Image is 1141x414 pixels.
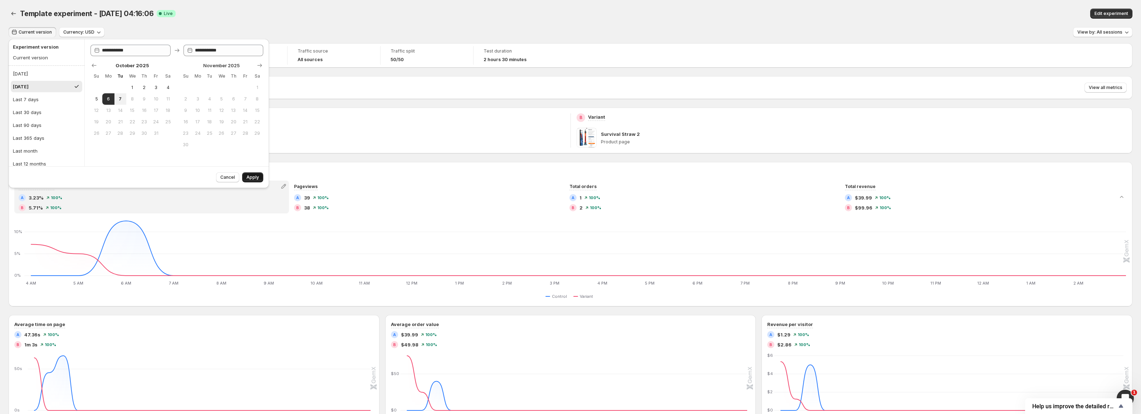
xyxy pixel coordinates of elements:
span: 16 [141,108,147,113]
button: Back [9,9,19,19]
span: Mo [105,73,111,79]
span: 17 [153,108,159,113]
span: We [219,73,225,79]
span: 100% [426,342,437,347]
button: Sunday October 5 2025 [90,93,102,105]
span: 100% [48,332,59,337]
span: 5 [219,96,225,102]
h2: A [393,332,396,337]
button: Thursday October 23 2025 [138,116,150,128]
button: Last 365 days [11,132,82,144]
span: We [129,73,135,79]
span: 8 [254,96,260,102]
text: 4 PM [597,281,607,286]
button: Wednesday November 5 2025 [216,93,227,105]
button: Friday November 21 2025 [239,116,251,128]
button: Tuesday October 21 2025 [114,116,126,128]
button: Monday October 13 2025 [102,105,114,116]
span: 22 [254,119,260,125]
button: Friday October 10 2025 [150,93,162,105]
text: 11 PM [930,281,941,286]
button: Friday October 3 2025 [150,82,162,93]
button: Last 7 days [11,94,82,105]
span: 30 [141,130,147,136]
button: Saturday October 11 2025 [162,93,174,105]
span: 5 [93,96,99,102]
span: 1 [129,85,135,90]
span: 26 [93,130,99,136]
button: Sunday October 19 2025 [90,116,102,128]
span: 100% [425,332,437,337]
span: Su [93,73,99,79]
h2: B [393,342,396,347]
span: 100% [317,196,329,200]
text: $0 [767,408,773,413]
h2: A [296,196,299,200]
span: Th [230,73,236,79]
span: 2 hours 30 minutes [484,57,527,63]
button: Sunday October 12 2025 [90,105,102,116]
span: 7 [242,96,248,102]
span: Pageviews [294,184,318,189]
th: Tuesday [114,70,126,82]
span: 18 [165,108,171,113]
button: Saturday October 4 2025 [162,82,174,93]
button: Monday November 3 2025 [192,93,204,105]
text: 1 AM [1026,281,1035,286]
h2: A [16,332,19,337]
span: Live [164,11,173,16]
button: View all metrics [1084,83,1127,93]
button: Thursday October 2 2025 [138,82,150,93]
text: 6 PM [692,281,702,286]
h2: A [847,196,850,200]
text: 10 AM [310,281,323,286]
button: Wednesday October 22 2025 [126,116,138,128]
span: Mo [195,73,201,79]
span: 1 [1131,390,1137,395]
button: Monday November 24 2025 [192,128,204,139]
button: Tuesday November 4 2025 [204,93,215,105]
span: 1 [254,85,260,90]
th: Sunday [180,70,192,82]
span: 10 [195,108,201,113]
text: 6 AM [121,281,131,286]
span: 24 [195,130,201,136]
button: Monday November 10 2025 [192,105,204,116]
span: Tu [206,73,212,79]
button: Monday October 20 2025 [102,116,114,128]
span: Help us improve the detailed report for A/B campaigns [1032,403,1117,410]
button: Wednesday November 19 2025 [216,116,227,128]
button: Sunday November 30 2025 [180,139,192,151]
button: Friday November 28 2025 [239,128,251,139]
span: 10 [153,96,159,102]
span: 28 [117,130,123,136]
button: Saturday November 8 2025 [251,93,263,105]
text: 5 PM [645,281,655,286]
span: 21 [242,119,248,125]
h2: A [769,332,772,337]
text: 7 AM [169,281,178,286]
span: 5.71% [29,204,43,211]
button: Show previous month, September 2025 [89,60,99,70]
button: Tuesday October 28 2025 [114,128,126,139]
span: 4 [206,96,212,102]
button: Last 12 months [11,158,82,169]
span: 27 [230,130,236,136]
span: Template experiment - [DATE] 04:16:06 [20,9,154,18]
button: Wednesday October 15 2025 [126,105,138,116]
div: [DATE] [13,70,28,77]
button: Sunday October 26 2025 [90,128,102,139]
h2: Performance over time [14,168,1127,175]
div: [DATE] [13,83,29,90]
button: Thursday November 27 2025 [227,128,239,139]
span: 7 [117,96,123,102]
span: $49.98 [401,341,418,348]
button: Show next month, December 2025 [255,60,265,70]
span: 2 [579,204,583,211]
button: Monday October 27 2025 [102,128,114,139]
span: 27 [105,130,111,136]
button: Last 30 days [11,107,82,118]
span: Fr [242,73,248,79]
text: 12 PM [406,281,417,286]
text: $2 [767,389,773,394]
